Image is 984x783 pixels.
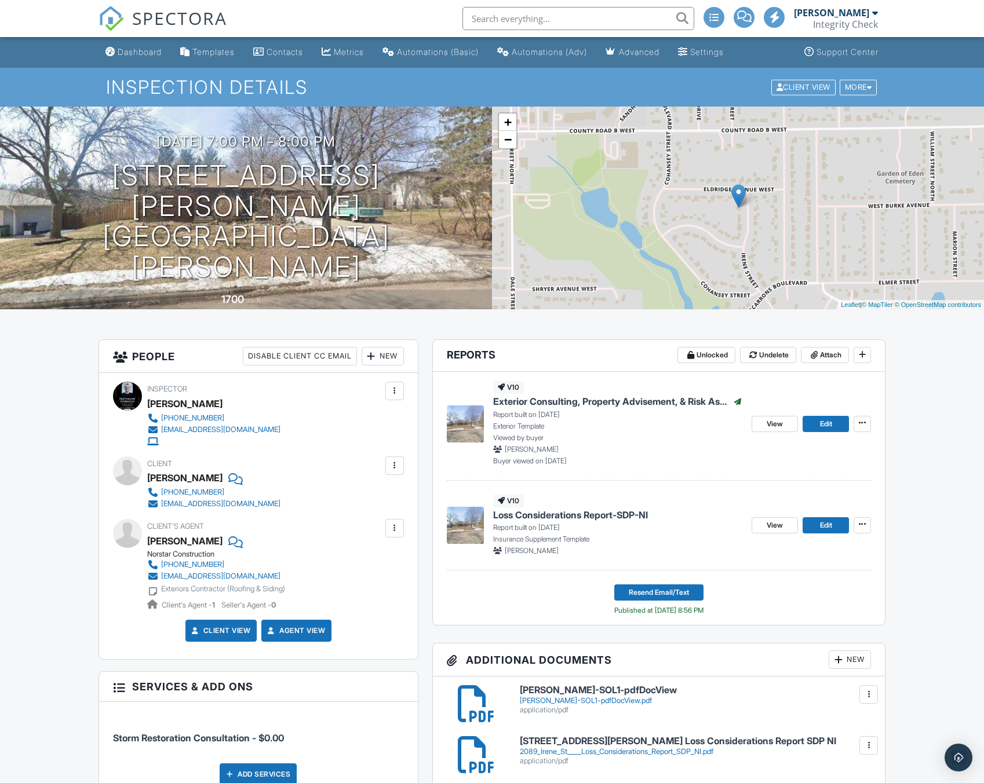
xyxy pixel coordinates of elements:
[520,756,871,766] div: application/pdf
[813,19,878,30] div: Integrity Check
[462,7,694,30] input: Search everything...
[601,42,664,63] a: Advanced
[493,42,592,63] a: Automations (Advanced)
[243,347,357,365] div: Disable Client CC Email
[334,47,364,57] div: Metrics
[249,42,308,63] a: Contacts
[841,301,860,308] a: Leaflet
[619,47,659,57] div: Advanced
[221,293,244,305] div: 1700
[271,601,276,609] strong: 0
[99,340,418,373] h3: People
[838,300,984,310] div: |
[132,6,227,30] span: SPECTORA
[317,42,369,63] a: Metrics
[99,672,418,702] h3: Services & Add ons
[147,385,187,393] span: Inspector
[817,47,879,57] div: Support Center
[147,412,280,424] a: [PHONE_NUMBER]
[147,395,223,412] div: [PERSON_NAME]
[895,301,981,308] a: © OpenStreetMap contributors
[520,736,871,747] h6: [STREET_ADDRESS][PERSON_NAME] Loss Considerations Report SDP NI
[161,425,280,434] div: [EMAIL_ADDRESS][DOMAIN_NAME]
[99,6,124,31] img: The Best Home Inspection Software - Spectora
[829,650,871,669] div: New
[19,160,473,283] h1: [STREET_ADDRESS][PERSON_NAME] [GEOGRAPHIC_DATA][PERSON_NAME]
[192,47,235,57] div: Templates
[147,532,223,550] a: [PERSON_NAME]
[113,711,404,753] li: Service: Storm Restoration Consultation
[176,42,239,63] a: Templates
[147,550,294,559] div: Norstar Construction
[770,82,839,91] a: Client View
[147,498,280,510] a: [EMAIL_ADDRESS][DOMAIN_NAME]
[862,301,893,308] a: © MapTiler
[147,559,285,570] a: [PHONE_NUMBER]
[101,42,166,63] a: Dashboard
[147,486,280,498] a: [PHONE_NUMBER]
[147,570,285,582] a: [EMAIL_ADDRESS][DOMAIN_NAME]
[520,705,871,715] div: application/pdf
[99,16,227,40] a: SPECTORA
[212,601,215,609] strong: 1
[378,42,483,63] a: Automations (Basic)
[499,131,516,148] a: Zoom out
[162,601,217,609] span: Client's Agent -
[161,572,280,581] div: [EMAIL_ADDRESS][DOMAIN_NAME]
[147,522,204,530] span: Client's Agent
[161,560,224,569] div: [PHONE_NUMBER]
[771,79,836,95] div: Client View
[161,414,224,423] div: [PHONE_NUMBER]
[520,747,871,756] div: 2089_Irene_St____Loss_Considerations_Report_SDP_NI.pdf
[690,47,724,57] div: Settings
[246,296,262,305] span: sq. ft.
[147,469,223,486] div: [PERSON_NAME]
[156,134,336,149] h3: [DATE] 7:00 pm - 8:00 pm
[499,114,516,131] a: Zoom in
[520,696,871,705] div: [PERSON_NAME]-SOL1-pdfDocView.pdf
[265,625,325,636] a: Agent View
[147,424,280,436] a: [EMAIL_ADDRESS][DOMAIN_NAME]
[520,685,871,715] a: [PERSON_NAME]-SOL1-pdfDocView [PERSON_NAME]-SOL1-pdfDocView.pdf application/pdf
[840,79,877,95] div: More
[945,744,972,771] div: Open Intercom Messenger
[520,685,871,696] h6: [PERSON_NAME]-SOL1-pdfDocView
[161,584,285,594] div: Exteriors Contractor (Roofing & Siding)
[800,42,883,63] a: Support Center
[433,643,885,676] h3: Additional Documents
[520,736,871,766] a: [STREET_ADDRESS][PERSON_NAME] Loss Considerations Report SDP NI 2089_Irene_St____Loss_Considerati...
[189,625,251,636] a: Client View
[397,47,479,57] div: Automations (Basic)
[113,732,284,744] span: Storm Restoration Consultation - $0.00
[512,47,587,57] div: Automations (Adv)
[267,47,303,57] div: Contacts
[161,488,224,497] div: [PHONE_NUMBER]
[106,77,879,97] h1: Inspection Details
[362,347,404,365] div: New
[673,42,728,63] a: Settings
[794,7,869,19] div: [PERSON_NAME]
[221,601,276,609] span: Seller's Agent -
[147,459,172,468] span: Client
[161,499,280,508] div: [EMAIL_ADDRESS][DOMAIN_NAME]
[118,47,162,57] div: Dashboard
